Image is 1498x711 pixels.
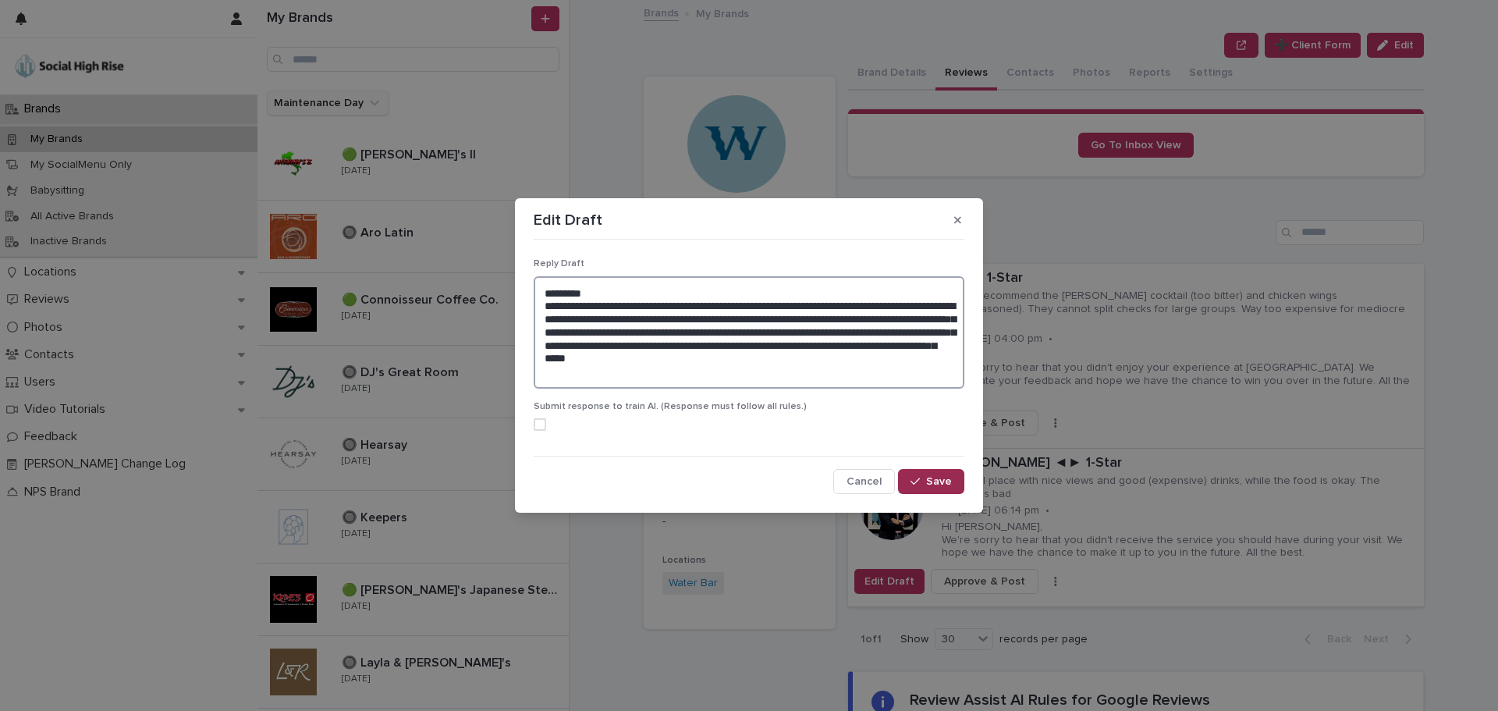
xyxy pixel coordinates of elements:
span: Cancel [847,476,882,487]
span: Submit response to train AI. (Response must follow all rules.) [534,402,807,411]
p: Edit Draft [534,211,602,229]
button: Cancel [833,469,895,494]
span: Save [926,476,952,487]
button: Save [898,469,964,494]
span: Reply Draft [534,259,584,268]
